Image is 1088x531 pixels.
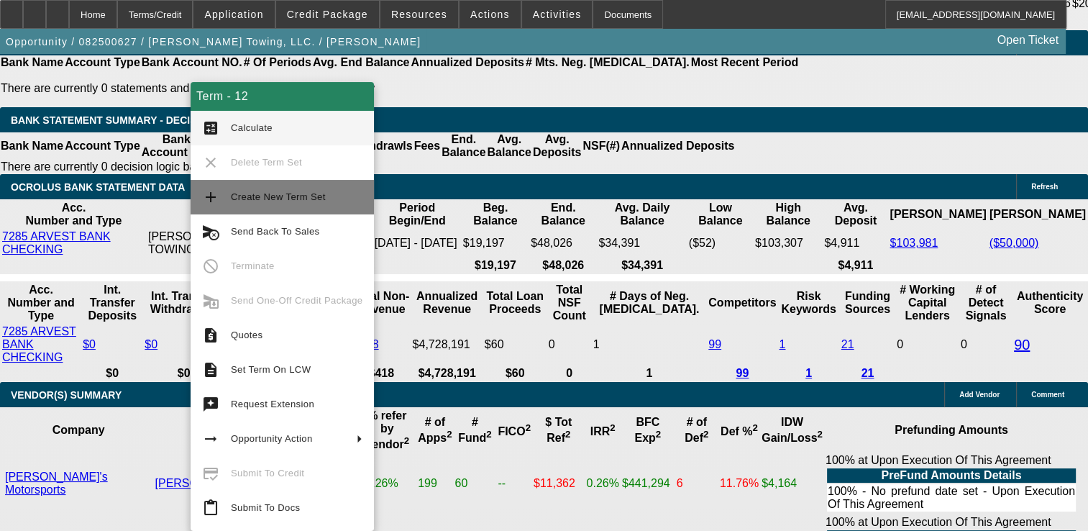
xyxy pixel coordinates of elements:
[736,367,749,379] a: 99
[889,201,987,228] th: [PERSON_NAME]
[155,477,250,489] a: [PERSON_NAME]
[413,132,441,160] th: Fees
[593,283,706,323] th: # Days of Neg. [MEDICAL_DATA].
[779,338,785,350] a: 1
[778,283,838,323] th: Risk Keywords
[231,399,314,409] span: Request Extension
[823,201,887,228] th: Avg. Deposit
[202,189,219,206] mat-icon: add
[413,338,482,351] div: $4,728,191
[202,396,219,413] mat-icon: try
[690,55,799,70] th: Most Recent Period
[841,283,895,323] th: Funding Sources
[621,132,735,160] th: Annualized Deposits
[762,416,823,444] b: IDW Gain/Loss
[634,416,661,444] b: BFC Exp
[410,55,524,70] th: Annualized Deposits
[533,9,582,20] span: Activities
[350,132,413,160] th: Withdrawls
[231,433,313,444] span: Opportunity Action
[11,114,250,126] span: Bank Statement Summary - Decision Logic
[486,132,531,160] th: Avg. Balance
[610,422,615,433] sup: 2
[202,361,219,378] mat-icon: description
[202,223,219,240] mat-icon: cancel_schedule_send
[1,82,798,95] p: There are currently 0 statements and 0 details entered on this opportunity
[522,1,593,28] button: Activities
[231,122,273,133] span: Calculate
[881,469,1021,481] b: PreFund Amounts Details
[458,416,492,444] b: # Fund
[586,453,620,514] td: 0.26%
[141,55,243,70] th: Bank Account NO.
[2,230,111,255] a: 7285 ARVEST BANK CHECKING
[497,453,531,514] td: --
[598,201,686,228] th: Avg. Daily Balance
[460,1,521,28] button: Actions
[823,258,887,273] th: $4,911
[1,201,146,228] th: Acc. Number and Type
[805,367,812,379] a: 1
[144,366,224,381] th: $0
[486,429,491,440] sup: 2
[823,230,887,257] td: $4,911
[530,230,596,257] td: $48,026
[358,453,416,514] td: 52.26%
[841,338,854,350] a: 21
[532,132,582,160] th: Avg. Deposits
[989,201,1087,228] th: [PERSON_NAME]
[533,453,585,514] td: $11,362
[676,453,718,514] td: 6
[83,338,96,350] a: $0
[890,237,938,249] a: $103,981
[897,338,903,350] span: 0
[754,230,822,257] td: $103,307
[64,55,141,70] th: Account Type
[5,471,108,496] a: [PERSON_NAME]'s Motorsports
[498,425,531,437] b: FICO
[380,1,458,28] button: Resources
[462,201,529,228] th: Beg. Balance
[6,36,421,47] span: Opportunity / 082500627 / [PERSON_NAME] Towing, LLC. / [PERSON_NAME]
[590,425,616,437] b: IRR
[412,283,483,323] th: Annualized Revenue
[144,283,224,323] th: Int. Transfer Withdrawals
[231,364,311,375] span: Set Term On LCW
[391,9,447,20] span: Resources
[243,55,312,70] th: # Of Periods
[193,1,274,28] button: Application
[11,389,122,401] span: VENDOR(S) SUMMARY
[530,201,596,228] th: End. Balance
[826,454,1077,513] div: 100% at Upon Execution Of This Agreement
[565,429,570,440] sup: 2
[530,258,596,273] th: $48,026
[276,1,379,28] button: Credit Package
[231,191,326,202] span: Create New Term Set
[688,201,753,228] th: Low Balance
[231,502,300,513] span: Submit To Docs
[352,283,411,323] th: Total Non-Revenue
[141,132,212,160] th: Bank Account NO.
[441,132,486,160] th: End. Balance
[1,283,81,323] th: Acc. Number and Type
[545,416,572,444] b: $ Tot Ref
[526,422,531,433] sup: 2
[418,416,452,444] b: # of Apps
[525,55,690,70] th: # Mts. Neg. [MEDICAL_DATA].
[484,283,547,323] th: Total Loan Proceeds
[1014,337,1030,353] a: 90
[353,338,379,350] a: $418
[312,55,411,70] th: Avg. End Balance
[896,283,959,323] th: # Working Capital Lenders
[82,283,142,323] th: Int. Transfer Deposits
[721,425,758,437] b: Def %
[417,453,452,514] td: 199
[656,429,661,440] sup: 2
[454,453,496,514] td: 60
[147,230,372,257] td: [PERSON_NAME] DBA [PERSON_NAME] TOWING
[287,9,368,20] span: Credit Package
[719,453,759,514] td: 11.76%
[2,325,76,363] a: 7285 ARVEST BANK CHECKING
[447,429,452,440] sup: 2
[548,283,591,323] th: Sum of the Total NSF Count and Total Overdraft Fee Count from Ocrolus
